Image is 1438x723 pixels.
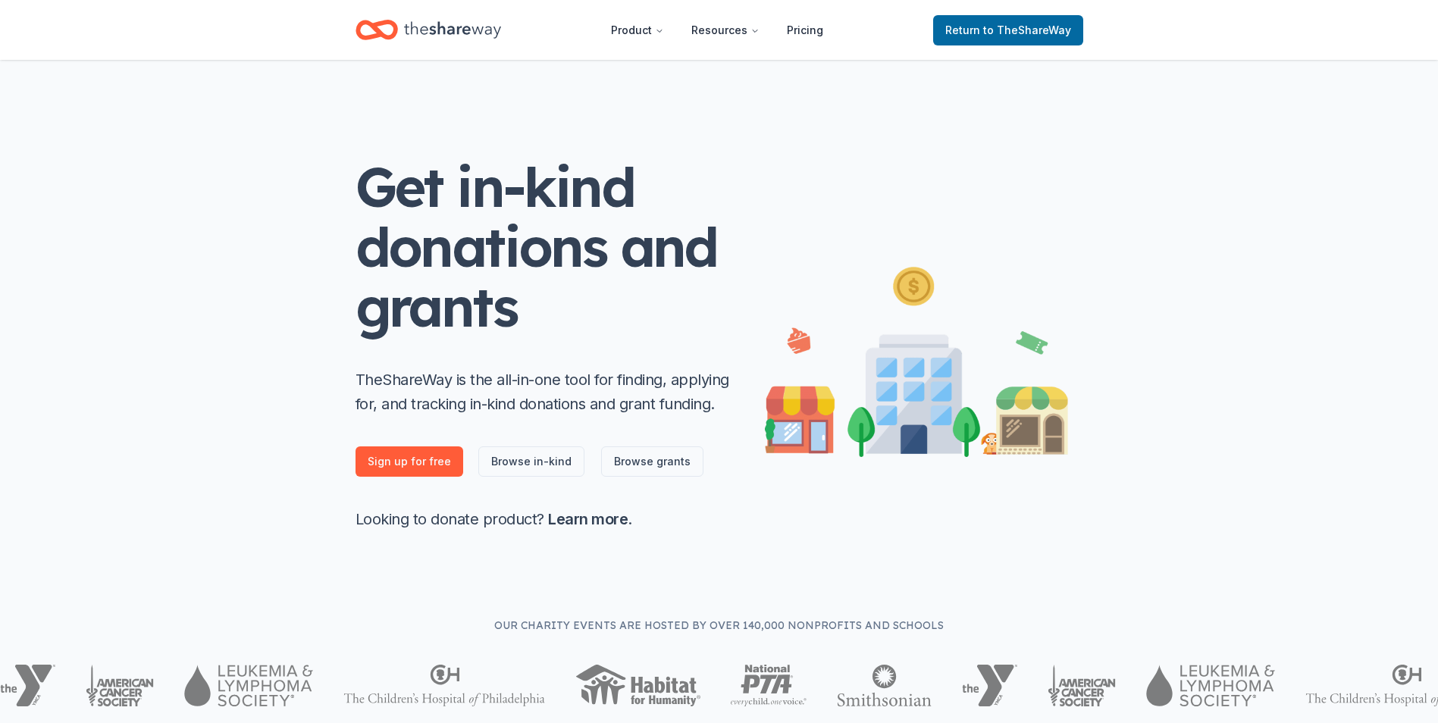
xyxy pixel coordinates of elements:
[356,507,735,531] p: Looking to donate product? .
[679,15,772,45] button: Resources
[599,12,835,48] nav: Main
[731,665,807,706] img: National PTA
[962,665,1017,706] img: YMCA
[86,665,155,706] img: American Cancer Society
[356,368,735,416] p: TheShareWay is the all-in-one tool for finding, applying for, and tracking in-kind donations and ...
[478,446,584,477] a: Browse in-kind
[599,15,676,45] button: Product
[945,21,1071,39] span: Return
[548,510,628,528] a: Learn more
[575,665,700,706] img: Habitat for Humanity
[601,446,703,477] a: Browse grants
[1048,665,1117,706] img: American Cancer Society
[775,15,835,45] a: Pricing
[933,15,1083,45] a: Returnto TheShareWay
[356,446,463,477] a: Sign up for free
[356,157,735,337] h1: Get in-kind donations and grants
[837,665,932,706] img: Smithsonian
[765,261,1068,457] img: Illustration for landing page
[343,665,545,706] img: The Children's Hospital of Philadelphia
[356,12,501,48] a: Home
[983,23,1071,36] span: to TheShareWay
[184,665,312,706] img: Leukemia & Lymphoma Society
[1146,665,1274,706] img: Leukemia & Lymphoma Society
